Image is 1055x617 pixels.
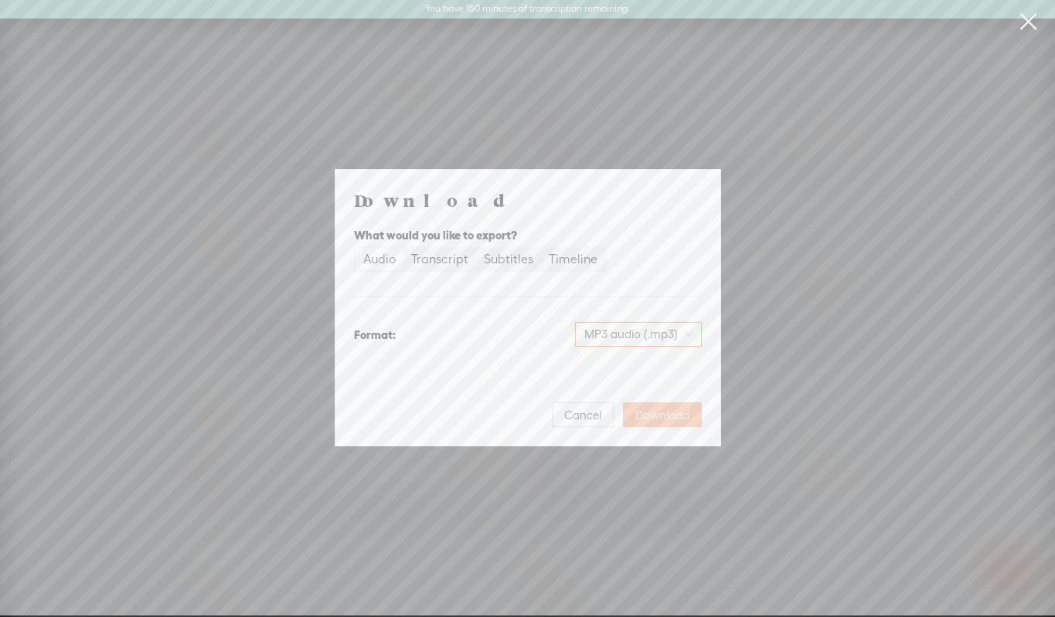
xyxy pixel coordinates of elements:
span: MP3 audio (.mp3) [584,323,693,346]
div: What would you like to export? [354,226,702,245]
button: Cancel [552,402,614,427]
div: Audio [363,249,396,270]
div: segmented control [354,247,607,272]
div: Format: [354,326,396,344]
div: Transcript [411,249,468,270]
span: Cancel [564,408,601,423]
span: Download [635,408,689,423]
h4: Download [354,188,702,212]
div: Subtitles [484,249,533,270]
button: Download [623,402,702,427]
div: Timeline [549,249,597,270]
